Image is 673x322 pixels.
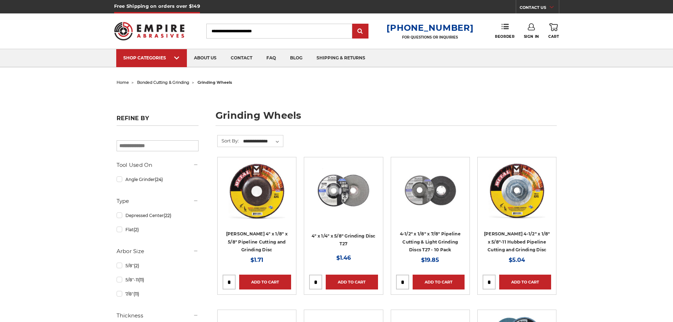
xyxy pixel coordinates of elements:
[400,231,461,252] a: 4-1/2" x 1/8" x 7/8" Pipeline Cutting & Light Grinding Discs T27 - 10 Pack
[134,291,139,297] span: (11)
[489,162,545,219] img: Mercer 4-1/2" x 1/8" x 5/8"-11 Hubbed Cutting and Light Grinding Wheel
[117,197,199,205] h5: Type
[520,4,559,13] a: CONTACT US
[312,233,376,247] a: 4" x 1/4" x 5/8" Grinding Disc T27
[509,257,525,263] span: $5.04
[117,115,199,126] h5: Refine by
[548,23,559,39] a: Cart
[353,24,367,39] input: Submit
[117,80,129,85] a: home
[229,162,285,219] img: Mercer 4" x 1/8" x 5/8 Cutting and Light Grinding Wheel
[315,162,372,219] img: 4 inch BHA grinding wheels
[421,257,439,263] span: $19.85
[413,275,465,289] a: Add to Cart
[326,275,378,289] a: Add to Cart
[117,259,199,272] a: 5/8"
[484,231,550,252] a: [PERSON_NAME] 4-1/2" x 1/8" x 5/8"-11 Hubbed Pipeline Cutting and Grinding Disc
[117,247,199,256] h5: Arbor Size
[117,223,199,236] a: Flat
[117,161,199,169] h5: Tool Used On
[123,55,180,60] div: SHOP CATEGORIES
[187,49,224,67] a: about us
[137,80,189,85] a: bonded cutting & grinding
[548,34,559,39] span: Cart
[155,177,163,182] span: (24)
[499,275,551,289] a: Add to Cart
[402,162,459,219] img: View of Black Hawk's 4 1/2 inch T27 pipeline disc, showing both front and back of the grinding wh...
[223,162,291,231] a: Mercer 4" x 1/8" x 5/8 Cutting and Light Grinding Wheel
[138,277,144,282] span: (11)
[495,34,514,39] span: Reorder
[259,49,283,67] a: faq
[336,254,351,261] span: $1.46
[226,231,288,252] a: [PERSON_NAME] 4" x 1/8" x 5/8" Pipeline Cutting and Grinding Disc
[309,49,372,67] a: shipping & returns
[309,162,378,231] a: 4 inch BHA grinding wheels
[224,49,259,67] a: contact
[239,275,291,289] a: Add to Cart
[396,162,465,231] a: View of Black Hawk's 4 1/2 inch T27 pipeline disc, showing both front and back of the grinding wh...
[117,288,199,300] a: 7/8"
[117,209,199,222] a: Depressed Center
[524,34,539,39] span: Sign In
[495,23,514,39] a: Reorder
[250,257,263,263] span: $1.71
[386,35,473,40] p: FOR QUESTIONS OR INQUIRIES
[117,274,199,286] a: 5/8"-11
[114,17,185,45] img: Empire Abrasives
[164,213,171,218] span: (22)
[197,80,232,85] span: grinding wheels
[242,136,283,147] select: Sort By:
[134,227,139,232] span: (2)
[386,23,473,33] a: [PHONE_NUMBER]
[483,162,551,231] a: Mercer 4-1/2" x 1/8" x 5/8"-11 Hubbed Cutting and Light Grinding Wheel
[117,173,199,186] a: Angle Grinder
[134,263,139,268] span: (2)
[283,49,309,67] a: blog
[216,111,557,126] h1: grinding wheels
[218,135,239,146] label: Sort By:
[117,311,199,320] h5: Thickness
